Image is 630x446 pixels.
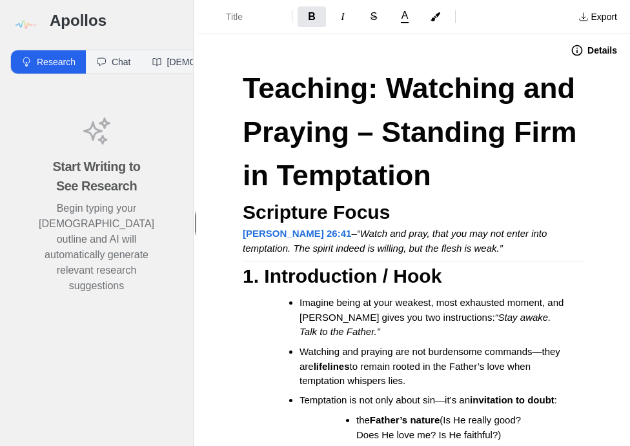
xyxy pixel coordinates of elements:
[571,6,625,27] button: Export
[300,345,563,371] span: Watching and praying are not burdensome commands—they are
[50,10,183,31] h3: Apollos
[243,228,351,239] a: [PERSON_NAME] 26:41
[554,394,557,405] span: :
[41,157,152,196] h4: Start Writing to See Research
[243,72,585,192] strong: Teaching: Watching and Praying – Standing Firm in Temptation
[371,11,378,22] span: S
[308,11,316,22] span: B
[226,10,271,23] span: Title
[243,228,550,254] em: “Watch and pray, that you may not enter into temptation. The spirit indeed is willing, but the fl...
[391,8,419,26] button: A
[141,50,279,74] button: [DEMOGRAPHIC_DATA]
[203,5,287,28] button: Formatting Options
[11,50,86,74] button: Research
[401,10,409,21] span: A
[351,228,356,239] span: –
[360,6,388,27] button: Format Strikethrough
[300,311,554,337] em: “Stay awake. Talk to the Father.”
[39,201,154,294] p: Begin typing your [DEMOGRAPHIC_DATA] outline and AI will automatically generate relevant research...
[356,414,523,440] span: (Is He really good? Does He love me? Is He faithful?)
[243,265,442,287] strong: 1. Introduction / Hook
[563,40,625,61] button: Details
[356,414,370,425] span: the
[470,394,554,405] strong: invitation to doubt
[341,11,344,22] span: I
[314,360,350,371] strong: lifelines
[298,6,326,27] button: Format Bold
[329,6,357,27] button: Format Italics
[86,50,141,74] button: Chat
[10,10,39,39] img: logo
[300,360,533,386] span: to remain rooted in the Father’s love when temptation whispers lies.
[300,394,470,405] span: Temptation is not only about sin—it’s an
[243,201,390,223] span: Scripture Focus
[300,297,567,323] span: Imagine being at your weakest, most exhausted moment, and [PERSON_NAME] gives you two instructions:
[370,414,440,425] strong: Father’s nature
